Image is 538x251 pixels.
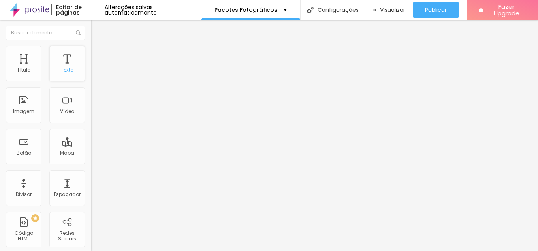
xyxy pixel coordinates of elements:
span: Fazer Upgrade [487,3,526,17]
div: Mapa [60,150,74,156]
button: Publicar [413,2,459,18]
div: Título [17,67,30,73]
button: Visualizar [365,2,413,18]
div: Editor de páginas [51,4,105,15]
img: Icone [76,30,81,35]
div: Redes Sociais [51,230,83,242]
span: Visualizar [380,7,405,13]
div: Código HTML [8,230,39,242]
img: view-1.svg [373,7,376,13]
div: Alterações salvas automaticamente [105,4,201,15]
div: Imagem [13,109,34,114]
div: Espaçador [54,192,81,197]
iframe: Editor [91,20,538,251]
span: Publicar [425,7,447,13]
div: Divisor [16,192,32,197]
div: Vídeo [60,109,74,114]
img: Icone [307,7,314,13]
div: Botão [17,150,31,156]
div: Texto [61,67,73,73]
p: Pacotes Fotográficos [214,7,277,13]
input: Buscar elemento [6,26,85,40]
